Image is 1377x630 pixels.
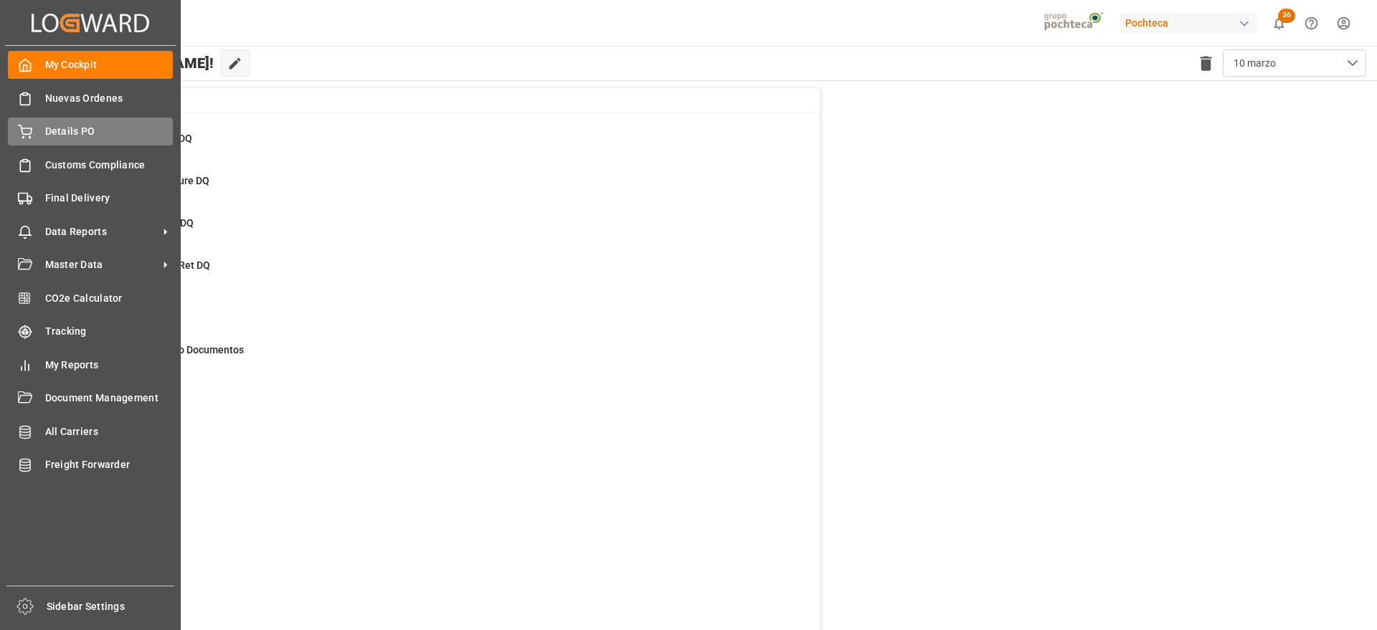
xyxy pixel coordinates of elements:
button: Pochteca [1120,9,1263,37]
span: Sidebar Settings [47,599,175,614]
span: Hello [PERSON_NAME]! [60,49,214,77]
span: Details PO [45,124,174,139]
span: Customs Compliance [45,158,174,173]
a: 322Pendiente Envio DocumentosDetails PO [74,343,802,373]
div: Pochteca [1120,13,1257,34]
span: Freight Forwarder [45,457,174,472]
span: My Reports [45,358,174,373]
a: 915Con DemorasFinal Delivery [74,385,802,415]
a: 57In ProgressDetails PO [74,300,802,330]
button: show 36 new notifications [1263,7,1295,39]
a: 3Missing Departure DQDetails PO [74,173,802,204]
a: 41New Creations DQDetails PO [74,131,802,161]
span: 36 [1278,9,1295,23]
a: Customs Compliance [8,151,173,178]
a: Freight Forwarder [8,451,173,479]
a: Tracking [8,318,173,345]
img: pochtecaImg.jpg_1689854062.jpg [1039,11,1110,36]
a: 9Missing Arrival DQDetails PO [74,216,802,246]
button: open menu [1223,49,1366,77]
span: 10 marzo [1234,56,1276,71]
span: All Carriers [45,424,174,439]
span: Nuevas Ordenes [45,91,174,106]
span: Data Reports [45,224,158,239]
span: Tracking [45,324,174,339]
span: CO2e Calculator [45,291,174,306]
a: Final Delivery [8,184,173,212]
a: My Cockpit [8,51,173,79]
a: My Reports [8,350,173,378]
a: All Carriers [8,417,173,445]
span: Final Delivery [45,191,174,206]
a: 13Missing Empty Ret DQDetails PO [74,258,802,288]
span: Document Management [45,391,174,406]
button: Help Center [1295,7,1328,39]
a: CO2e Calculator [8,284,173,312]
span: My Cockpit [45,57,174,72]
a: Nuevas Ordenes [8,84,173,112]
a: Document Management [8,384,173,412]
a: Details PO [8,118,173,145]
span: Master Data [45,257,158,272]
